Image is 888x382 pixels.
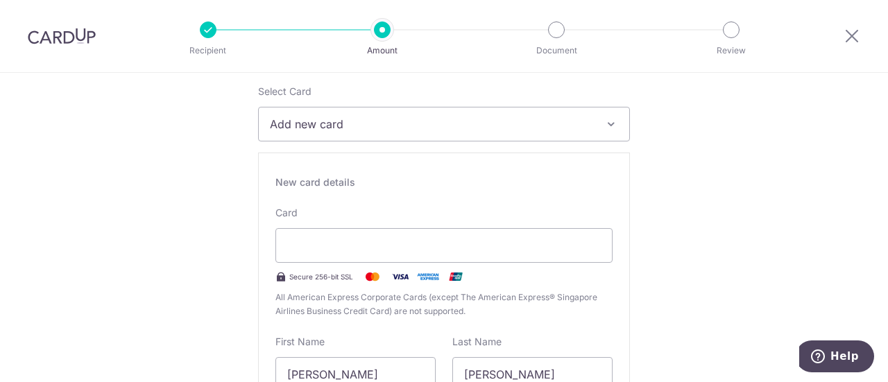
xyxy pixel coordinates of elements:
iframe: Secure card payment input frame [287,237,601,254]
button: Add new card [258,107,630,141]
span: translation missing: en.payables.payment_networks.credit_card.summary.labels.select_card [258,85,311,97]
img: Mastercard [359,268,386,285]
p: Amount [331,44,434,58]
p: Recipient [157,44,259,58]
div: New card details [275,175,613,189]
label: Last Name [452,335,502,349]
label: First Name [275,335,325,349]
span: Secure 256-bit SSL [289,271,353,282]
p: Document [505,44,608,58]
img: .alt.amex [414,268,442,285]
img: CardUp [28,28,96,44]
label: Card [275,206,298,220]
p: Review [680,44,783,58]
img: Visa [386,268,414,285]
span: Add new card [270,116,593,132]
span: All American Express Corporate Cards (except The American Express® Singapore Airlines Business Cr... [275,290,613,318]
img: .alt.unionpay [442,268,470,285]
iframe: Opens a widget where you can find more information [799,340,874,375]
